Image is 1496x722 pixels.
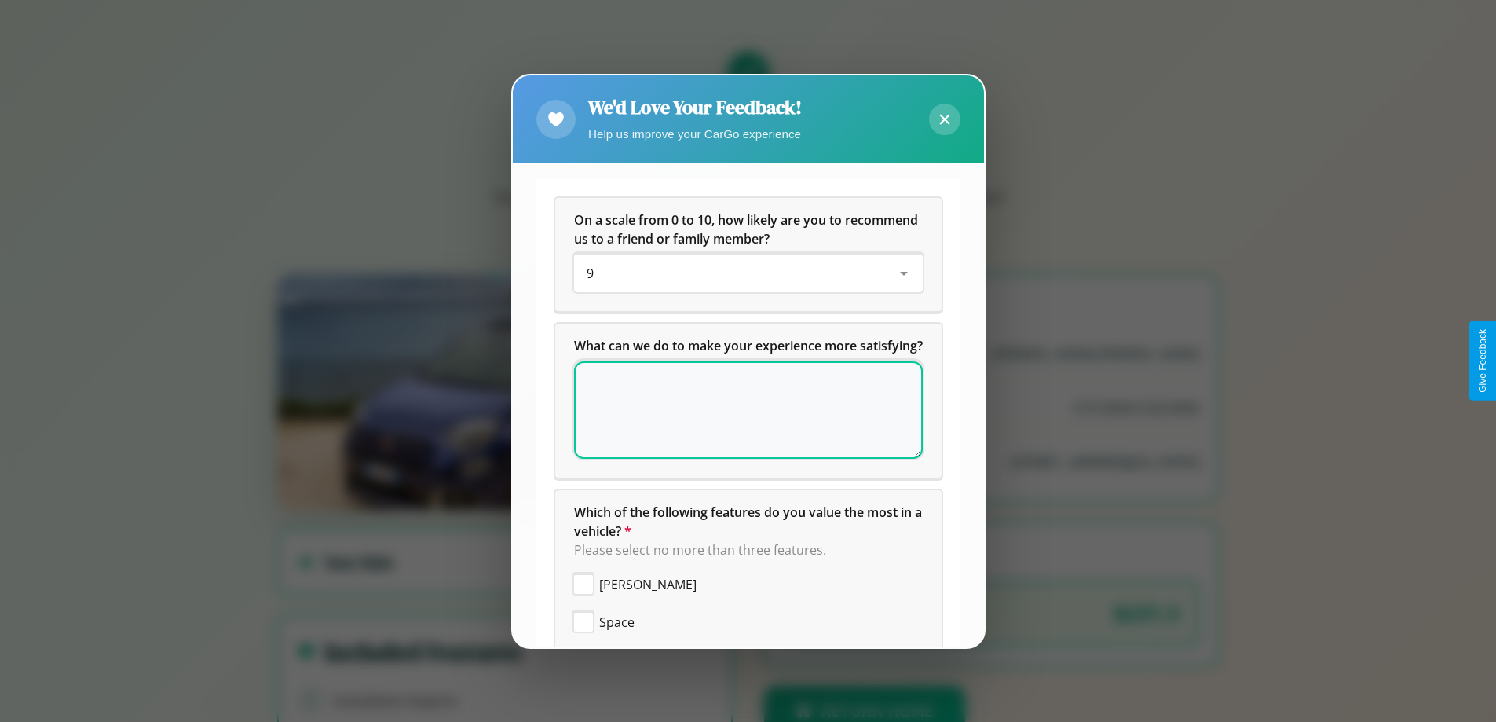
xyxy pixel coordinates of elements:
[574,541,826,559] span: Please select no more than three features.
[587,265,594,282] span: 9
[588,94,802,120] h2: We'd Love Your Feedback!
[574,211,921,247] span: On a scale from 0 to 10, how likely are you to recommend us to a friend or family member?
[574,211,923,248] h5: On a scale from 0 to 10, how likely are you to recommend us to a friend or family member?
[1477,329,1488,393] div: Give Feedback
[588,123,802,145] p: Help us improve your CarGo experience
[599,613,635,632] span: Space
[574,504,925,540] span: Which of the following features do you value the most in a vehicle?
[555,198,942,311] div: On a scale from 0 to 10, how likely are you to recommend us to a friend or family member?
[574,255,923,292] div: On a scale from 0 to 10, how likely are you to recommend us to a friend or family member?
[574,337,923,354] span: What can we do to make your experience more satisfying?
[599,575,697,594] span: [PERSON_NAME]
